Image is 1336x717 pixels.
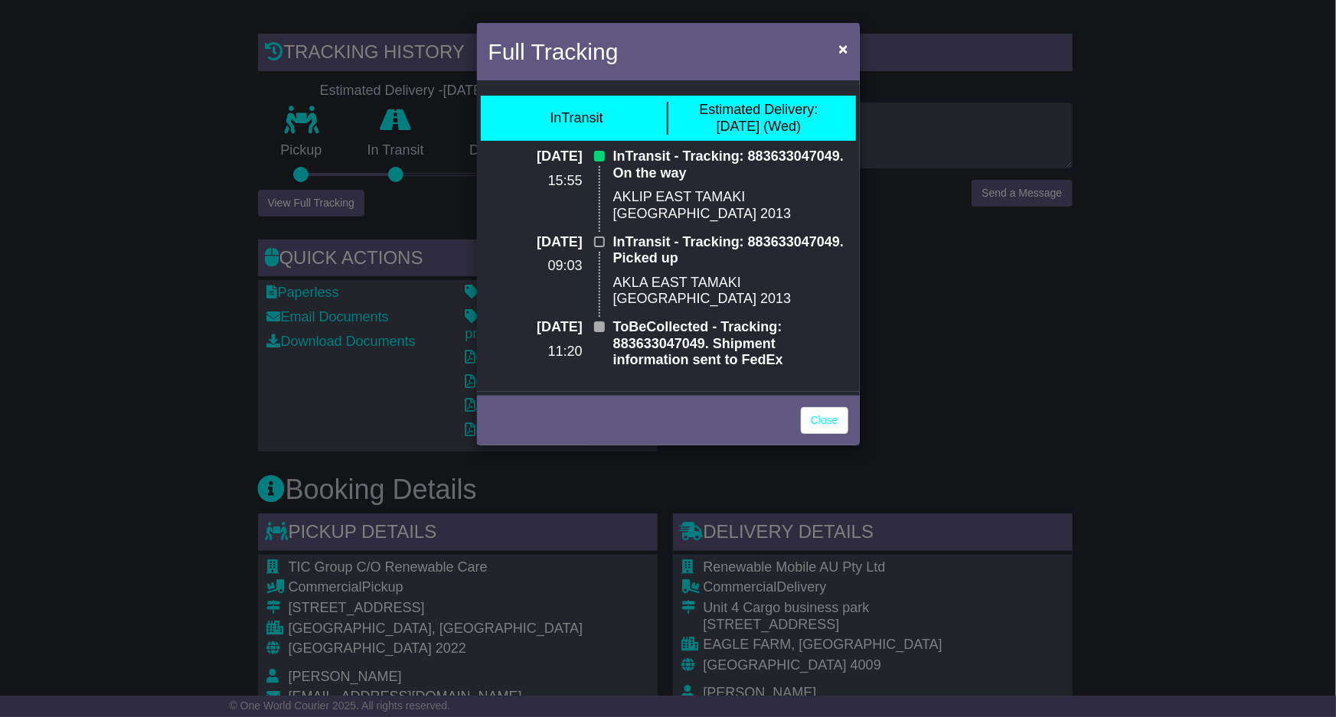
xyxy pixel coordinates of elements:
p: 11:20 [488,344,583,360]
a: Close [801,407,848,434]
p: InTransit - Tracking: 883633047049. Picked up [613,234,848,267]
p: [DATE] [488,319,583,336]
p: [DATE] [488,234,583,251]
p: 09:03 [488,258,583,275]
p: 15:55 [488,173,583,190]
p: ToBeCollected - Tracking: 883633047049. Shipment information sent to FedEx [613,319,848,369]
span: Estimated Delivery: [699,102,818,117]
p: AKLA EAST TAMAKI [GEOGRAPHIC_DATA] 2013 [613,275,848,308]
h4: Full Tracking [488,34,619,69]
p: AKLIP EAST TAMAKI [GEOGRAPHIC_DATA] 2013 [613,189,848,222]
div: [DATE] (Wed) [699,102,818,135]
button: Close [831,33,855,64]
p: InTransit - Tracking: 883633047049. On the way [613,148,848,181]
span: × [838,40,848,57]
div: InTransit [550,110,603,127]
p: [DATE] [488,148,583,165]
